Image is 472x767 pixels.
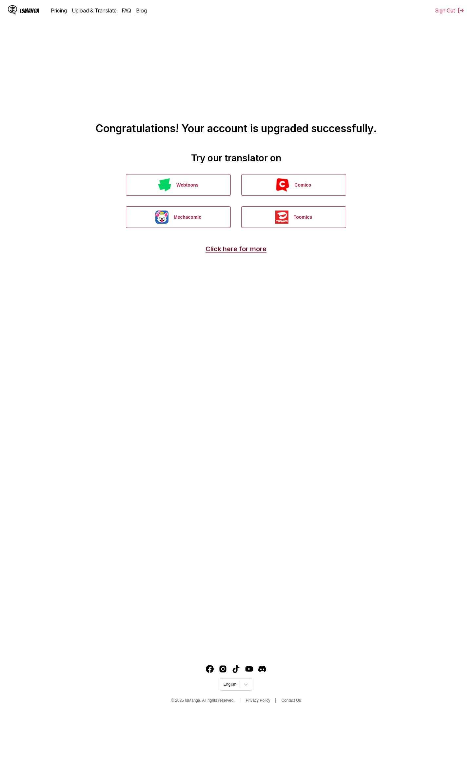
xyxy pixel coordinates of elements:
[245,665,253,673] img: IsManga YouTube
[158,178,171,192] img: Webtoons
[51,7,67,14] a: Pricing
[5,7,467,135] h1: Congratulations! Your account is upgraded successfully.
[241,174,346,196] button: Comico
[20,8,39,14] div: IsManga
[126,206,231,228] button: Mechacomic
[8,5,51,16] a: IsManga LogoIsManga
[258,665,266,673] a: Discord
[258,665,266,673] img: IsManga Discord
[245,665,253,673] a: Youtube
[232,665,240,673] a: TikTok
[458,7,464,14] img: Sign out
[275,211,288,224] img: Toomics
[206,665,214,673] a: Facebook
[219,665,227,673] a: Instagram
[136,7,147,14] a: Blog
[232,665,240,673] img: IsManga TikTok
[206,245,266,253] a: Click here for more
[72,7,117,14] a: Upload & Translate
[8,5,17,14] img: IsManga Logo
[435,7,464,14] button: Sign Out
[206,665,214,673] img: IsManga Facebook
[122,7,131,14] a: FAQ
[126,174,231,196] button: Webtoons
[219,665,227,673] img: IsManga Instagram
[281,698,301,703] a: Contact Us
[5,152,467,164] h2: Try our translator on
[241,206,346,228] button: Toomics
[246,698,270,703] a: Privacy Policy
[171,698,235,703] span: © 2025 IsManga. All rights reserved.
[155,211,168,224] img: Mechacomic
[224,682,225,687] input: Select language
[276,178,289,192] img: Comico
